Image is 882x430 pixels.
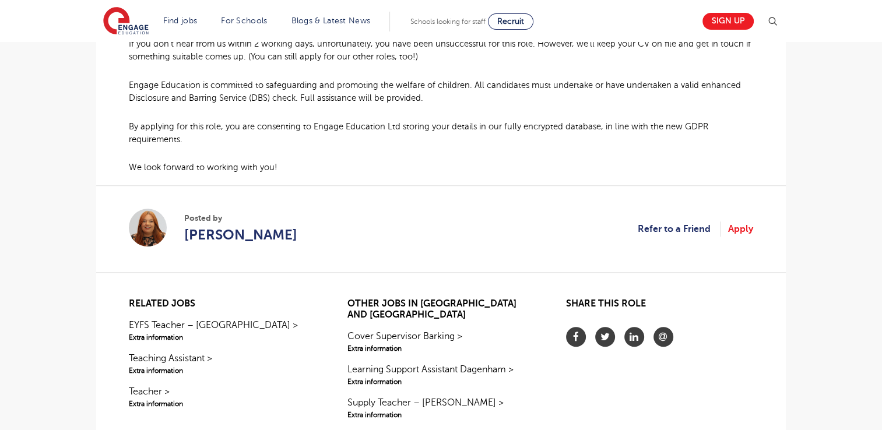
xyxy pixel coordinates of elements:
a: Sign up [702,13,754,30]
a: Teacher >Extra information [129,385,316,409]
a: Find jobs [163,16,198,25]
span: Recruit [497,17,524,26]
span: Extra information [347,410,535,420]
a: Recruit [488,13,533,30]
a: For Schools [221,16,267,25]
span: Schools looking for staff [410,17,486,26]
h2: Share this role [566,298,753,315]
a: Teaching Assistant >Extra information [129,351,316,376]
a: Apply [728,221,753,237]
a: Learning Support Assistant Dagenham >Extra information [347,362,535,387]
a: EYFS Teacher – [GEOGRAPHIC_DATA] >Extra information [129,318,316,343]
a: Blogs & Latest News [291,16,371,25]
span: Extra information [129,365,316,376]
span: Extra information [129,332,316,343]
a: Refer to a Friend [638,221,721,237]
span: Engage Education is committed to safeguarding and promoting the welfare of children. All candidat... [129,80,741,103]
span: Extra information [347,343,535,354]
span: Posted by [184,212,297,224]
img: Engage Education [103,7,149,36]
h2: Other jobs in [GEOGRAPHIC_DATA] and [GEOGRAPHIC_DATA] [347,298,535,320]
h2: Related jobs [129,298,316,309]
a: Cover Supervisor Barking >Extra information [347,329,535,354]
a: Supply Teacher – [PERSON_NAME] >Extra information [347,396,535,420]
span: We look forward to working with you! [129,163,277,172]
span: Extra information [129,399,316,409]
a: [PERSON_NAME] [184,224,297,245]
span: By applying for this role, you are consenting to Engage Education Ltd storing your details in our... [129,122,708,144]
span: Extra information [347,376,535,387]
